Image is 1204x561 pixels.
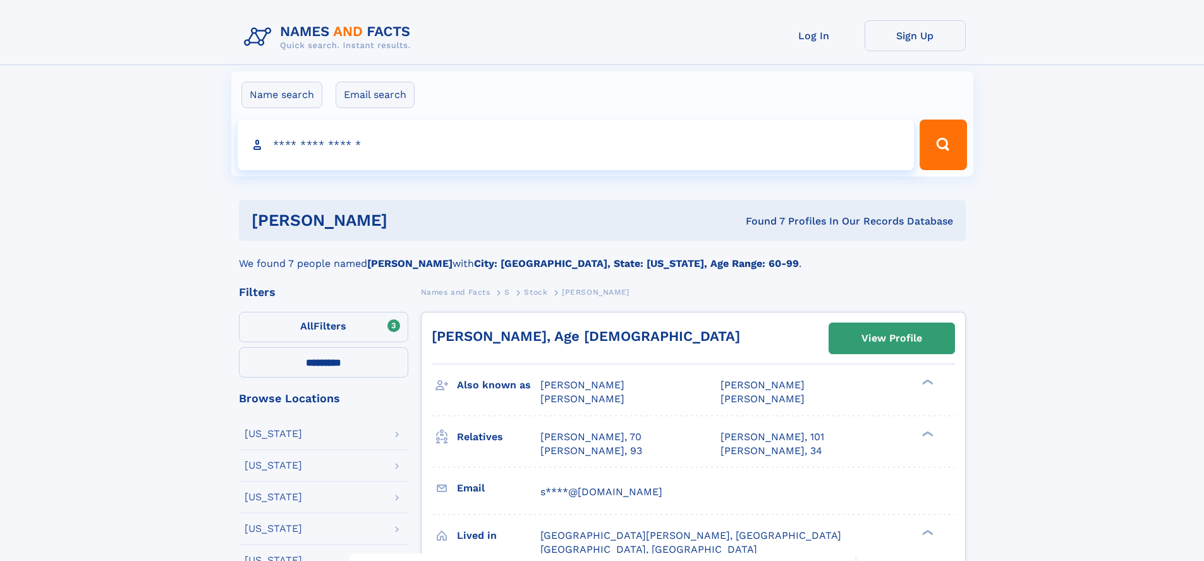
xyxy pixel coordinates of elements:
[239,241,966,271] div: We found 7 people named with .
[721,444,822,458] a: [PERSON_NAME], 34
[763,20,865,51] a: Log In
[524,284,547,300] a: Stock
[239,20,421,54] img: Logo Names and Facts
[432,328,740,344] a: [PERSON_NAME], Age [DEMOGRAPHIC_DATA]
[919,378,934,386] div: ❯
[721,393,805,405] span: [PERSON_NAME]
[238,120,915,170] input: search input
[829,323,954,354] a: View Profile
[865,20,966,51] a: Sign Up
[540,529,841,541] span: [GEOGRAPHIC_DATA][PERSON_NAME], [GEOGRAPHIC_DATA]
[457,478,540,499] h3: Email
[919,429,934,438] div: ❯
[252,213,567,228] h1: [PERSON_NAME]
[540,543,757,555] span: [GEOGRAPHIC_DATA], [GEOGRAPHIC_DATA]
[245,492,302,502] div: [US_STATE]
[540,430,642,444] a: [PERSON_NAME], 70
[300,320,313,332] span: All
[245,524,302,534] div: [US_STATE]
[457,426,540,448] h3: Relatives
[245,460,302,471] div: [US_STATE]
[861,324,922,353] div: View Profile
[474,257,799,269] b: City: [GEOGRAPHIC_DATA], State: [US_STATE], Age Range: 60-99
[367,257,453,269] b: [PERSON_NAME]
[336,82,415,108] label: Email search
[562,288,629,297] span: [PERSON_NAME]
[457,525,540,546] h3: Lived in
[920,120,966,170] button: Search Button
[241,82,322,108] label: Name search
[504,288,510,297] span: S
[540,393,624,405] span: [PERSON_NAME]
[919,528,934,536] div: ❯
[239,312,408,342] label: Filters
[457,374,540,396] h3: Also known as
[239,393,408,404] div: Browse Locations
[245,429,302,439] div: [US_STATE]
[421,284,490,300] a: Names and Facts
[566,214,953,228] div: Found 7 Profiles In Our Records Database
[721,379,805,391] span: [PERSON_NAME]
[540,379,624,391] span: [PERSON_NAME]
[239,287,408,298] div: Filters
[721,430,824,444] a: [PERSON_NAME], 101
[504,284,510,300] a: S
[524,288,547,297] span: Stock
[540,444,642,458] a: [PERSON_NAME], 93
